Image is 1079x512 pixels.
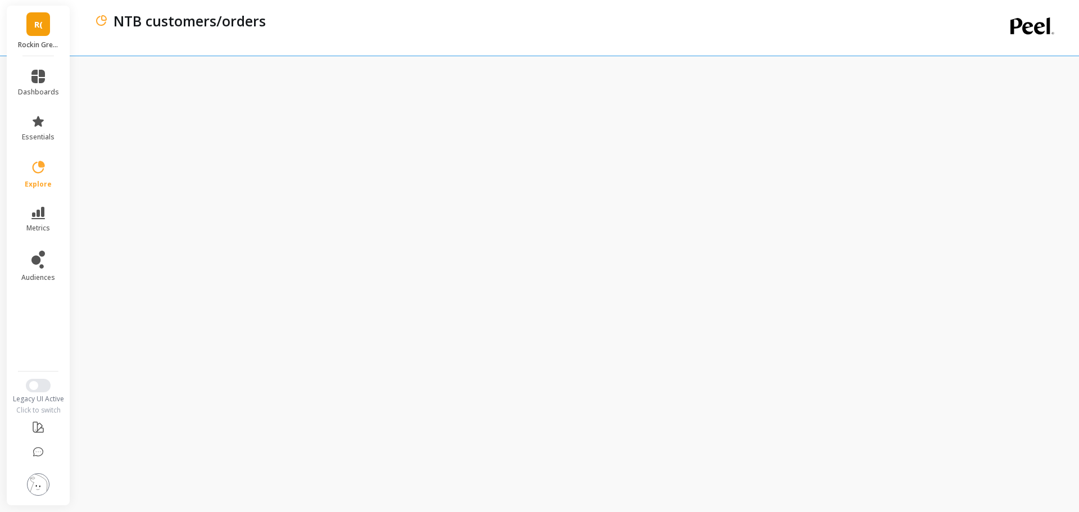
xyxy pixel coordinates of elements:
div: Legacy UI Active [7,395,70,404]
img: header icon [94,14,108,28]
span: R( [34,18,43,31]
p: NTB customers/orders [114,11,266,30]
img: profile picture [27,473,49,496]
p: Rockin Green (Essor) [18,40,59,49]
span: explore [25,180,52,189]
div: Click to switch [7,406,70,415]
span: dashboards [18,88,59,97]
iframe: Omni Embed [76,54,1079,512]
span: essentials [22,133,55,142]
span: metrics [26,224,50,233]
span: audiences [21,273,55,282]
button: Switch to New UI [26,379,51,392]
